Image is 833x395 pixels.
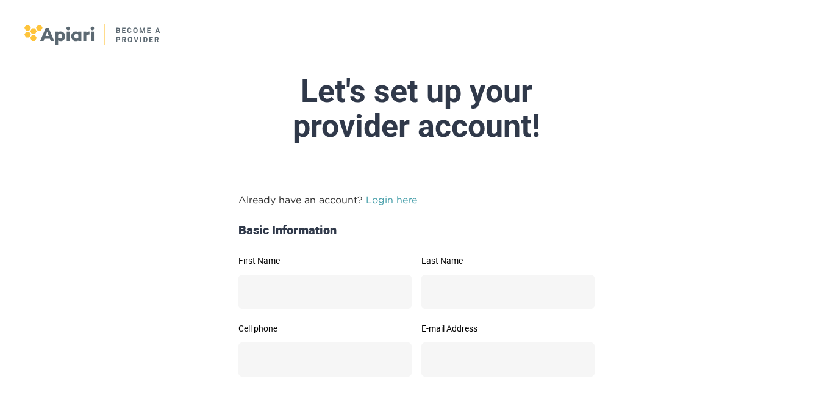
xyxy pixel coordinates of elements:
div: Let's set up your provider account! [129,74,704,143]
div: Basic Information [234,222,599,239]
label: Last Name [421,256,595,265]
label: First Name [238,256,412,265]
a: Login here [366,194,417,205]
label: E-mail Address [421,324,595,333]
p: Already have an account? [238,192,595,207]
img: logo [24,24,162,45]
label: Cell phone [238,324,412,333]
